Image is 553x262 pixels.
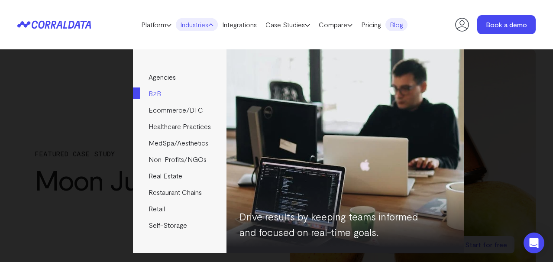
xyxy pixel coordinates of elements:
[133,201,226,217] a: Retail
[133,118,226,135] a: Healthcare Practices
[524,233,544,253] div: Open Intercom Messenger
[133,69,226,85] a: Agencies
[133,184,226,201] a: Restaurant Chains
[261,18,314,31] a: Case Studies
[314,18,357,31] a: Compare
[239,209,434,240] p: Drive results by keeping teams informed and focused on real-time goals.
[133,168,226,184] a: Real Estate
[133,85,226,102] a: B2B
[477,15,536,34] a: Book a demo
[133,217,226,233] a: Self-Storage
[357,18,385,31] a: Pricing
[133,151,226,168] a: Non-Profits/NGOs
[133,135,226,151] a: MedSpa/Aesthetics
[137,18,176,31] a: Platform
[133,102,226,118] a: Ecommerce/DTC
[385,18,407,31] a: Blog
[218,18,261,31] a: Integrations
[176,18,218,31] a: Industries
